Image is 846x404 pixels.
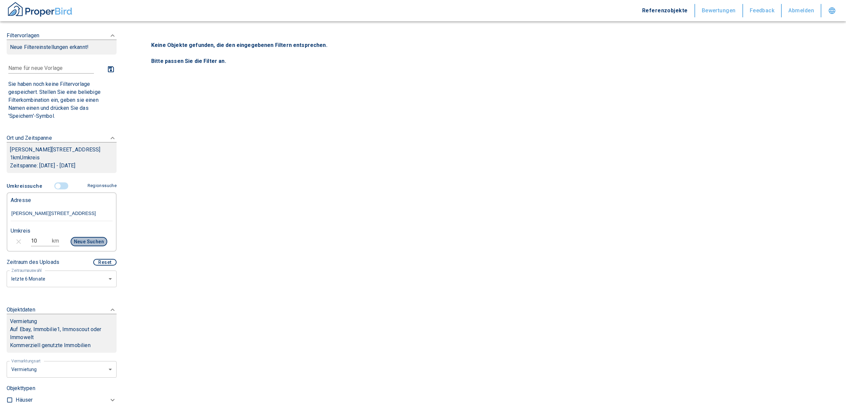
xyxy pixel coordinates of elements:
p: Neue Filtereinstellungen erkannt! [10,43,113,51]
p: Filtervorlagen [7,32,39,40]
button: Reset [93,259,117,266]
button: Referenzobjekte [635,4,695,17]
button: Bewertungen [695,4,743,17]
img: ProperBird Logo and Home Button [7,1,73,18]
p: km [52,237,59,245]
button: Feedback [743,4,782,17]
p: Objektdaten [7,306,35,314]
div: Ort und Zeitspanne[PERSON_NAME][STREET_ADDRESS]1kmUmkreisZeitspanne: [DATE] - [DATE] [7,127,117,180]
p: Auf Ebay, Immobilie1, Immoscout oder Immowelt [10,325,113,341]
button: Neue Suchen [71,237,107,246]
button: Abmelden [782,4,821,17]
p: Zeitspanne: [DATE] - [DATE] [10,162,113,170]
button: Regionssuche [85,180,117,192]
div: letzte 6 Monate [7,360,117,378]
div: FiltervorlagenNeue Filtereinstellungen erkannt! [7,25,117,61]
p: Zeitraum des Uploads [7,258,59,266]
div: letzte 6 Monate [7,270,117,288]
input: Adresse ändern [11,206,113,221]
p: Ort und Zeitspanne [7,134,52,142]
p: [PERSON_NAME][STREET_ADDRESS] [10,146,113,154]
p: Objekttypen [7,384,117,392]
p: Umkreis [11,227,30,235]
p: Kommerziell genutzte Immobilien [10,341,113,349]
div: FiltervorlagenNeue Filtereinstellungen erkannt! [7,180,117,287]
p: 1 km Umkreis [10,154,113,162]
p: Vermietung [10,317,37,325]
p: Häuser [16,396,33,404]
p: Sie haben noch keine Filtervorlage gespeichert. Stellen Sie eine beliebige Filterkombination ein,... [8,80,115,120]
button: ProperBird Logo and Home Button [7,1,73,20]
div: FiltervorlagenNeue Filtereinstellungen erkannt! [7,61,117,122]
p: Keine Objekte gefunden, die den eingegebenen Filtern entsprechen. Bitte passen Sie die Filter an. [151,41,818,65]
button: Umkreissuche [7,180,45,192]
div: ObjektdatenVermietungAuf Ebay, Immobilie1, Immoscout oder ImmoweltKommerziell genutzte Immobilien [7,299,117,359]
p: Adresse [11,196,31,204]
